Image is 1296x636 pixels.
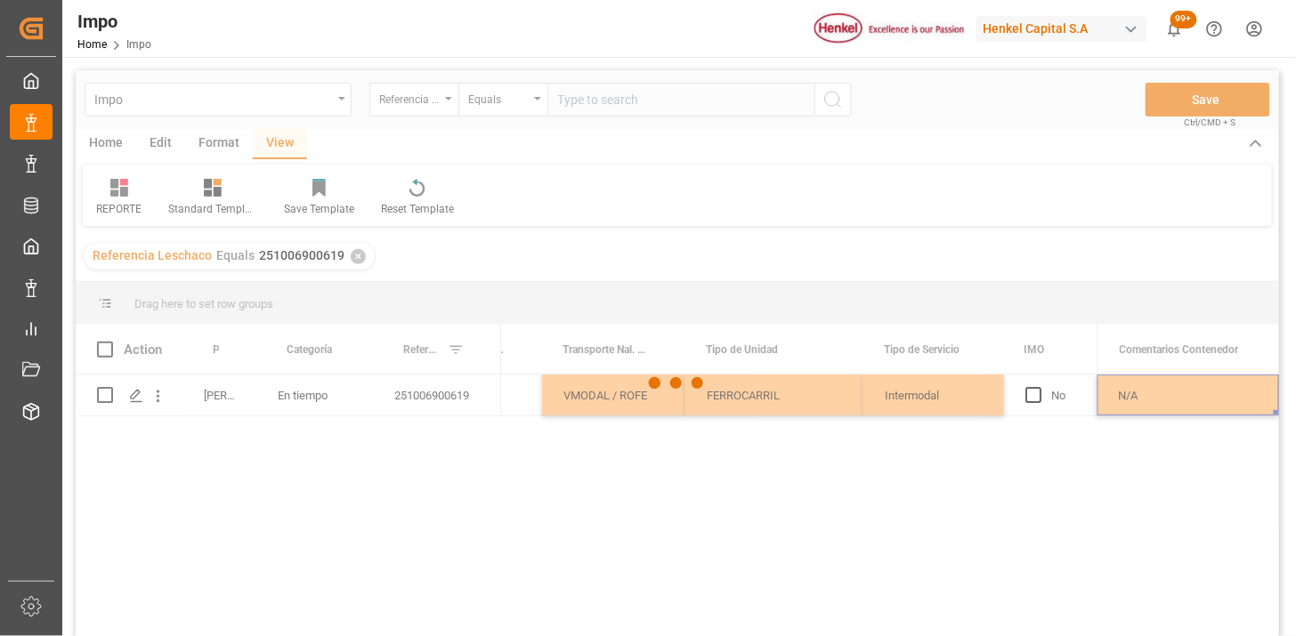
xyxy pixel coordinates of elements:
button: Henkel Capital S.A [976,12,1154,45]
button: show 100 new notifications [1154,9,1195,49]
a: Home [77,38,107,51]
img: Henkel%20logo.jpg_1689854090.jpg [814,13,964,44]
div: Henkel Capital S.A [976,16,1147,42]
button: Help Center [1195,9,1235,49]
span: 99+ [1170,11,1197,28]
div: Impo [77,8,151,35]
